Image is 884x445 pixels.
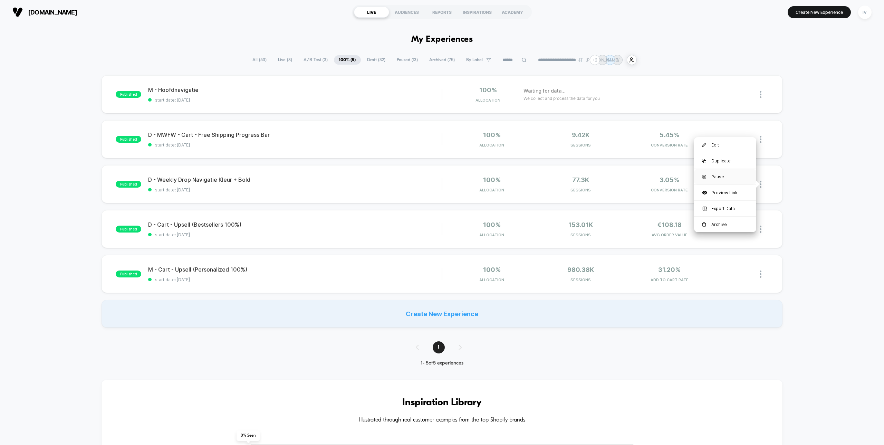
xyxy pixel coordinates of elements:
span: CONVERSION RATE [627,143,712,148]
div: Archive [694,217,756,232]
span: Draft ( 32 ) [362,55,391,65]
span: 3.05% [660,176,679,183]
span: Sessions [538,233,623,237]
span: 100% [483,131,501,139]
img: menu [702,175,706,179]
span: All ( 53 ) [247,55,272,65]
span: start date: [DATE] [148,187,442,192]
img: menu [702,159,706,163]
img: menu [702,222,706,227]
span: published [116,181,141,188]
span: Sessions [538,277,623,282]
img: close [760,271,761,278]
img: close [760,181,761,188]
span: D - MWFW - Cart - Free Shipping Progress Bar [148,131,442,138]
span: CONVERSION RATE [627,188,712,192]
span: start date: [DATE] [148,232,442,237]
h4: Illustrated through real customer examples from the top Shopify brands [122,417,761,424]
span: Sessions [538,143,623,148]
span: 77.3k [572,176,589,183]
div: IV [858,6,872,19]
span: 100% [483,176,501,183]
div: Edit [694,137,756,153]
div: INSPIRATIONS [460,7,495,18]
span: 980.38k [567,266,594,273]
div: AUDIENCES [389,7,424,18]
span: Sessions [538,188,623,192]
span: Live ( 8 ) [273,55,297,65]
span: M - Cart - Upsell (Personalized 100%) [148,266,442,273]
span: start date: [DATE] [148,97,442,103]
span: published [116,271,141,277]
span: AVG ORDER VALUE [627,233,712,237]
span: €108.18 [657,221,682,228]
div: Create New Experience [102,300,782,328]
div: LIVE [354,7,389,18]
span: start date: [DATE] [148,142,442,148]
span: 100% [483,221,501,228]
span: start date: [DATE] [148,277,442,282]
img: Visually logo [12,7,23,17]
span: ADD TO CART RATE [627,277,712,282]
span: Waiting for data... [523,87,566,95]
span: A/B Test ( 3 ) [298,55,333,65]
div: REPORTS [424,7,460,18]
div: Pause [694,169,756,184]
span: 9.42k [572,131,589,139]
span: published [116,136,141,143]
span: Allocation [479,143,504,148]
span: published [116,226,141,233]
button: Create New Experience [788,6,851,18]
span: Allocation [479,233,504,237]
div: + 2 [590,55,600,65]
span: M - Hoofdnavigatie [148,86,442,93]
span: 5.45% [660,131,679,139]
span: 100% [479,86,497,94]
img: menu [702,143,706,147]
span: By Label [466,57,483,63]
span: 100% ( 5 ) [334,55,361,65]
div: Preview Link [694,185,756,200]
span: published [116,91,141,98]
span: [DOMAIN_NAME] [28,9,77,16]
span: D - Weekly Drop Navigatie Kleur + Bold [148,176,442,183]
button: [DOMAIN_NAME] [10,7,79,18]
span: 31.20% [658,266,681,273]
span: Allocation [479,188,504,192]
div: 1 - 5 of 5 experiences [409,360,475,366]
span: Paused ( 13 ) [392,55,423,65]
span: 0 % Seen [237,430,260,441]
img: end [578,58,583,62]
h1: My Experiences [411,35,473,45]
img: close [760,136,761,143]
div: ACADEMY [495,7,530,18]
div: Export Data [694,201,756,216]
button: IV [856,5,874,19]
span: We collect and process the data for you [523,95,600,102]
img: close [760,91,761,98]
h3: Inspiration Library [122,397,761,408]
div: Duplicate [694,153,756,169]
span: Allocation [475,98,500,103]
span: 153.01k [568,221,593,228]
span: 100% [483,266,501,273]
span: Allocation [479,277,504,282]
span: 1 [433,341,445,353]
span: D - Cart - Upsell (Bestsellers 100%) [148,221,442,228]
span: Archived ( 75 ) [424,55,460,65]
p: [PERSON_NAME] [586,57,619,63]
img: close [760,226,761,233]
